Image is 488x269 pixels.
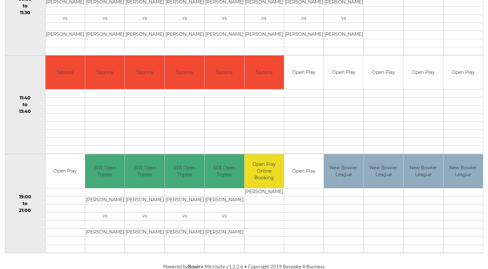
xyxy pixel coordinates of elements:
td: Open Play [284,154,324,188]
td: [PERSON_NAME] [85,31,124,39]
td: Spoons [244,55,284,89]
td: S03 Open Triples [204,154,244,188]
td: [PERSON_NAME] [125,31,164,39]
td: [PERSON_NAME] [284,31,324,39]
td: vs [45,15,85,23]
td: vs [165,212,204,220]
td: Open Play [403,55,443,89]
td: [PERSON_NAME] [324,31,363,39]
td: New Bowler League [403,154,443,188]
td: Open Play [284,55,324,89]
td: [PERSON_NAME] [244,188,284,196]
td: Open Play [324,55,363,89]
td: [PERSON_NAME] [125,228,164,236]
td: vs [204,212,244,220]
td: Spoons [165,55,204,89]
td: 19:00 to 21:00 [5,154,45,253]
td: [PERSON_NAME] [204,196,244,204]
td: Spoons [85,55,124,89]
td: vs [165,15,204,23]
td: S03 Open Triples [125,154,164,188]
td: vs [284,15,324,23]
td: vs [324,15,363,23]
td: New Bowler League [443,154,483,188]
td: [PERSON_NAME] [45,31,85,39]
td: vs [125,15,164,23]
td: New Bowler League [364,154,403,188]
td: New Bowler League [324,154,363,188]
td: Spoons [45,55,85,89]
td: [PERSON_NAME] [85,228,124,236]
td: vs [85,15,124,23]
td: vs [125,212,164,220]
td: Open Play Online Booking [244,154,284,188]
td: [PERSON_NAME] [165,31,204,39]
td: [PERSON_NAME] [244,31,284,39]
td: Open Play [45,154,85,188]
td: vs [204,15,244,23]
td: Open Play [364,55,403,89]
td: Spoons [125,55,164,89]
td: [PERSON_NAME] [204,228,244,236]
td: [PERSON_NAME] [85,196,124,204]
td: Open Play [443,55,483,89]
td: Spoons [204,55,244,89]
td: vs [244,15,284,23]
td: [PERSON_NAME] [125,196,164,204]
td: vs [85,212,124,220]
td: [PERSON_NAME] [204,31,244,39]
td: S03 Open Triples [85,154,124,188]
td: S03 Open Triples [165,154,204,188]
td: [PERSON_NAME] [165,228,204,236]
td: [PERSON_NAME] [165,196,204,204]
td: 11:40 to 13:40 [5,55,45,154]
